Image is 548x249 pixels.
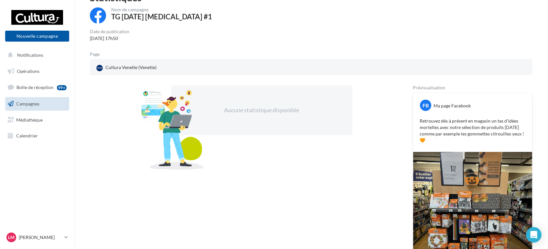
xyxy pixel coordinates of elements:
[8,234,15,241] span: LM
[57,85,67,90] div: 99+
[434,103,471,109] div: Ma page Facebook
[90,52,105,56] div: Page
[16,101,39,106] span: Campagnes
[192,106,332,115] div: Aucune statistique disponible
[19,234,62,241] p: [PERSON_NAME]
[413,85,532,90] div: Prévisualisation
[4,97,70,111] a: Campagnes
[4,48,68,62] button: Notifications
[5,31,69,42] button: Nouvelle campagne
[526,227,542,243] div: Open Intercom Messenger
[17,52,43,58] span: Notifications
[16,133,38,138] span: Calendrier
[95,63,158,73] div: Cultura Venette (Venette)
[420,100,431,111] div: FB
[420,118,526,144] p: Retrouvez dès à présent en magasin un tas d'idées mortelles avec notre sélection de produits [DAT...
[4,129,70,143] a: Calendrier
[4,113,70,127] a: Médiathèque
[111,7,212,12] div: Nom de campagne
[16,85,53,90] span: Boîte de réception
[4,65,70,78] a: Opérations
[111,13,212,20] div: TG [DATE] [MEDICAL_DATA] #1
[16,117,43,122] span: Médiathèque
[90,35,129,42] div: [DATE] 17h50
[5,231,69,244] a: LM [PERSON_NAME]
[4,80,70,94] a: Boîte de réception99+
[90,29,129,34] div: Date de publication
[17,68,39,74] span: Opérations
[95,63,239,73] a: Cultura Venette (Venette)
